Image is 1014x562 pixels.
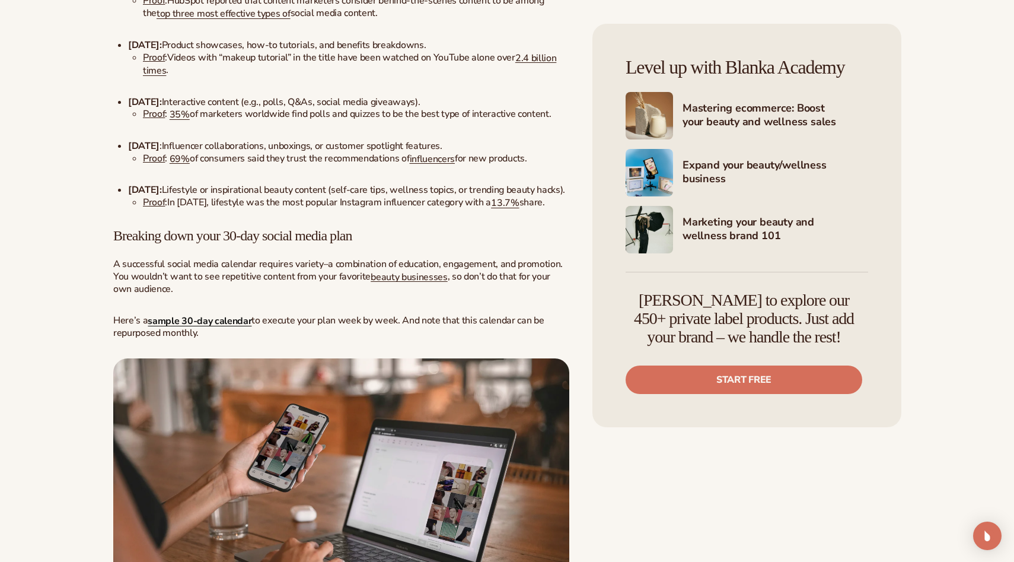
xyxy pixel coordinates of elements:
span: Here’s a to execute your plan week by week. And note that this calendar can be repurposed monthly. [113,314,544,340]
span: : [143,152,167,165]
strong: [DATE]: [128,96,162,109]
a: Start free [626,366,862,394]
span: share. [519,196,545,209]
span: Lifestyle or inspirational beauty content (self-care tips, wellness topics, or trending beauty ha... [162,183,565,196]
h4: Marketing your beauty and wellness brand 101 [683,215,868,245]
span: , so don’t do that for your own audience. [113,270,550,296]
img: Shopify Image 6 [626,92,673,139]
span: : [143,196,167,209]
span: of marketers worldwide find polls and quizzes to be the best type of interactive content. [190,107,551,120]
h4: Mastering ecommerce: Boost your beauty and wellness sales [683,101,868,131]
a: top three most effective types of [157,7,290,20]
a: 13.7% [491,196,519,209]
span: Proof [143,152,165,165]
a: Shopify Image 8 Marketing your beauty and wellness brand 101 [626,206,868,253]
span: : [143,51,167,64]
strong: [DATE]: [128,183,162,196]
span: : [143,107,167,120]
span: Proof [143,196,165,209]
a: sample 30-day calendar [148,315,251,328]
span: . [166,63,168,77]
h4: Expand your beauty/wellness business [683,158,868,188]
span: Product showcases, how-to tutorials, and benefits breakdowns. [162,39,426,52]
span: Proof [143,51,165,64]
span: Proof [143,107,165,120]
span: of consumers said they trust the recommendations of [190,152,410,165]
div: Open Intercom Messenger [973,522,1002,550]
span: Interactive content (e.g., polls, Q&As, social media giveaways). [162,96,420,109]
a: 2.4 billion times [143,51,556,77]
a: Shopify Image 7 Expand your beauty/wellness business [626,149,868,196]
span: Influencer collaborations, unboxings, or customer spotlight features. [162,139,442,153]
span: Videos with “makeup tutorial” in the title have been watched on YouTube alone over [167,51,515,64]
a: 35% [170,108,190,121]
a: Shopify Image 6 Mastering ecommerce: Boost your beauty and wellness sales [626,92,868,139]
h4: Level up with Blanka Academy [626,57,868,78]
span: Breaking down your 30-day social media plan [113,228,352,243]
a: 69% [170,152,190,165]
strong: [DATE]: [128,39,162,52]
h4: [PERSON_NAME] to explore our 450+ private label products. Just add your brand – we handle the rest! [626,291,862,346]
a: influencers [410,152,455,165]
strong: [DATE] [128,139,160,153]
img: Shopify Image 7 [626,149,673,196]
span: A successful social media calendar requires variety–a combination of education, engagement, and p... [113,258,563,283]
span: : [128,139,162,153]
a: beauty businesses [371,270,448,283]
span: for new products. [455,152,527,165]
span: social media content. [291,7,378,20]
img: Shopify Image 8 [626,206,673,253]
span: In [DATE], lifestyle was the most popular Instagram influencer category with a [167,196,491,209]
